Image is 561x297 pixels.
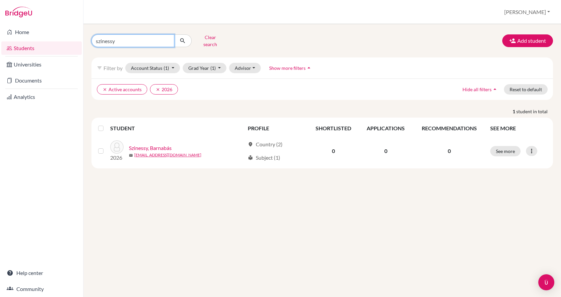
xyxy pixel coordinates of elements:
[417,147,482,155] p: 0
[129,153,133,157] span: mail
[156,87,160,92] i: clear
[486,120,550,136] th: SEE MORE
[210,65,216,71] span: (1)
[110,120,244,136] th: STUDENT
[110,140,124,154] img: Szinessy, Barnabás
[502,34,553,47] button: Add student
[248,140,283,148] div: Country (2)
[538,274,554,290] div: Open Intercom Messenger
[359,136,413,166] td: 0
[97,84,147,95] button: clearActive accounts
[125,63,180,73] button: Account Status(1)
[308,120,359,136] th: SHORTLISTED
[1,74,82,87] a: Documents
[516,108,553,115] span: student in total
[1,266,82,280] a: Help center
[492,86,498,93] i: arrow_drop_up
[229,63,261,73] button: Advisor
[504,84,548,95] button: Reset to default
[97,65,102,70] i: filter_list
[103,87,107,92] i: clear
[1,25,82,39] a: Home
[308,136,359,166] td: 0
[104,65,123,71] span: Filter by
[457,84,504,95] button: Hide all filtersarrow_drop_up
[110,154,124,162] p: 2026
[134,152,201,158] a: [EMAIL_ADDRESS][DOMAIN_NAME]
[248,154,280,162] div: Subject (1)
[150,84,178,95] button: clear2026
[248,155,253,160] span: local_library
[164,65,169,71] span: (1)
[1,90,82,104] a: Analytics
[1,282,82,296] a: Community
[5,7,32,17] img: Bridge-U
[244,120,308,136] th: PROFILE
[183,63,227,73] button: Grad Year(1)
[129,144,172,152] a: Szinessy, Barnabás
[269,65,306,71] span: Show more filters
[359,120,413,136] th: APPLICATIONS
[1,41,82,55] a: Students
[306,64,312,71] i: arrow_drop_up
[462,87,492,92] span: Hide all filters
[248,142,253,147] span: location_on
[413,120,486,136] th: RECOMMENDATIONS
[263,63,318,73] button: Show more filtersarrow_drop_up
[490,146,521,156] button: See more
[91,34,174,47] input: Find student by name...
[501,6,553,18] button: [PERSON_NAME]
[1,58,82,71] a: Universities
[192,32,229,49] button: Clear search
[513,108,516,115] strong: 1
